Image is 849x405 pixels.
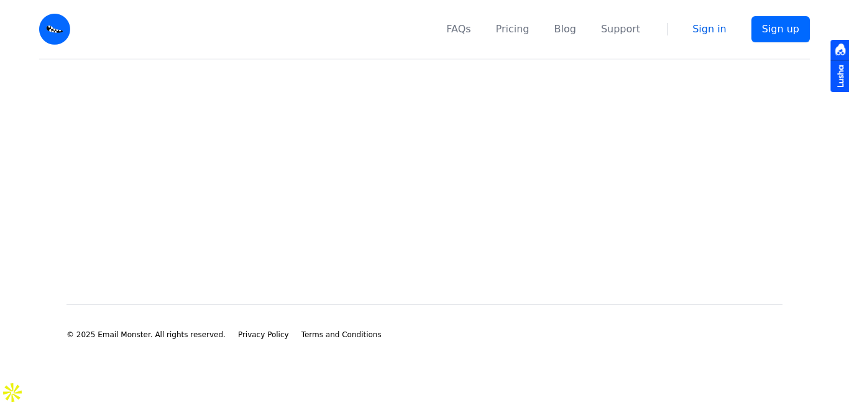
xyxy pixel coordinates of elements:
[67,330,226,340] li: © 2025 Email Monster. All rights reserved.
[692,22,727,37] a: Sign in
[446,22,470,37] a: FAQs
[238,330,289,340] a: Privacy Policy
[238,330,289,339] span: Privacy Policy
[751,16,810,42] a: Sign up
[301,330,382,340] a: Terms and Conditions
[39,14,70,45] img: Email Monster
[301,330,382,339] span: Terms and Conditions
[554,22,576,37] a: Blog
[496,22,530,37] a: Pricing
[601,22,640,37] a: Support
